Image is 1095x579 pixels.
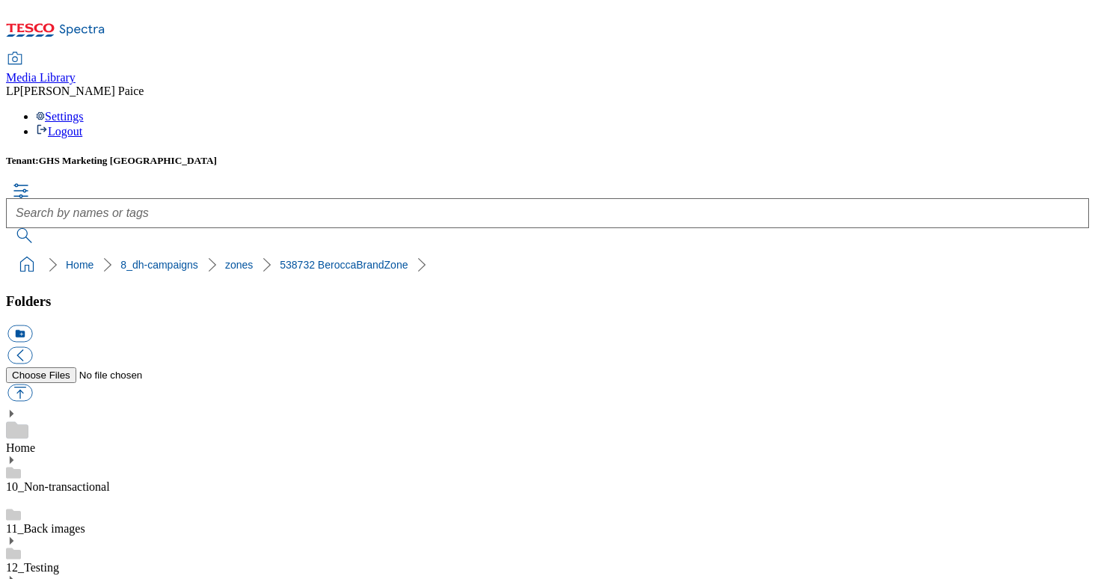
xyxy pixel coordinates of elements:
h5: Tenant: [6,155,1089,167]
span: LP [6,85,20,97]
input: Search by names or tags [6,198,1089,228]
a: 538732 BeroccaBrandZone [280,259,408,271]
a: 10_Non-transactional [6,480,110,493]
a: Settings [36,110,84,123]
a: zones [225,259,253,271]
a: Logout [36,125,82,138]
a: 12_Testing [6,561,59,574]
a: Home [66,259,93,271]
nav: breadcrumb [6,251,1089,279]
h3: Folders [6,293,1089,310]
a: 8_dh-campaigns [120,259,198,271]
span: GHS Marketing [GEOGRAPHIC_DATA] [39,155,217,166]
span: Media Library [6,71,76,84]
a: Media Library [6,53,76,85]
a: 11_Back images [6,522,85,535]
a: home [15,253,39,277]
a: Home [6,441,35,454]
span: [PERSON_NAME] Paice [20,85,144,97]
